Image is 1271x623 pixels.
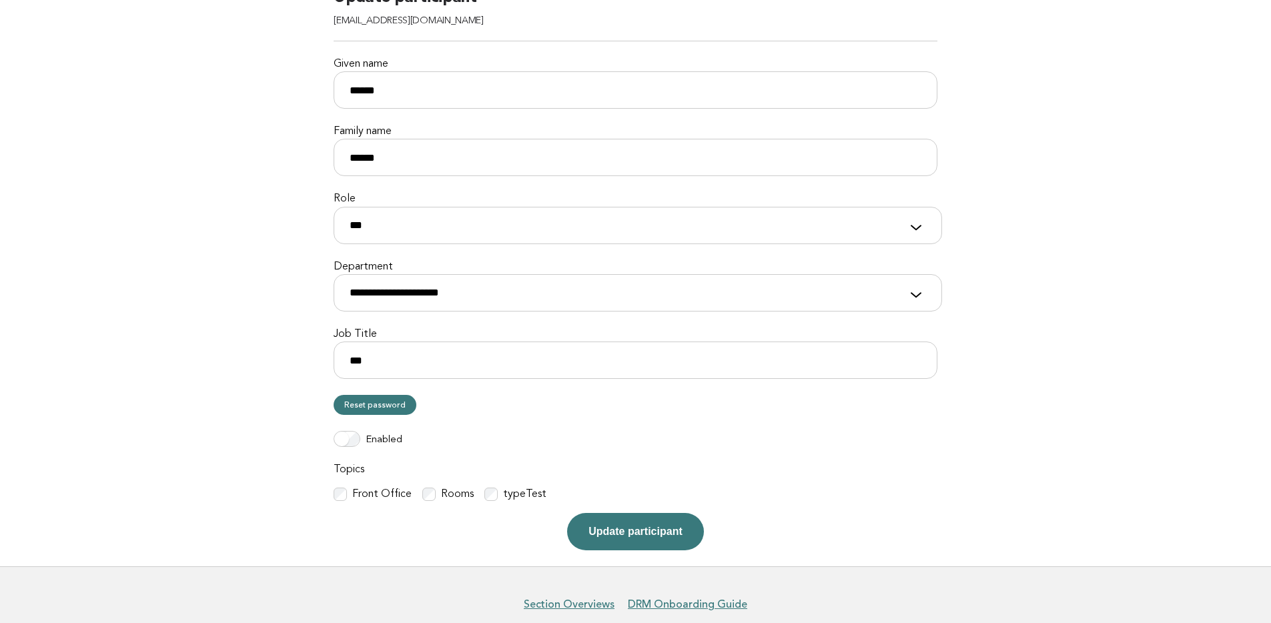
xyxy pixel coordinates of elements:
[524,598,614,611] a: Section Overviews
[628,598,747,611] a: DRM Onboarding Guide
[352,488,412,502] label: Front Office
[441,488,474,502] label: Rooms
[503,488,546,502] label: typeTest
[567,513,703,550] button: Update participant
